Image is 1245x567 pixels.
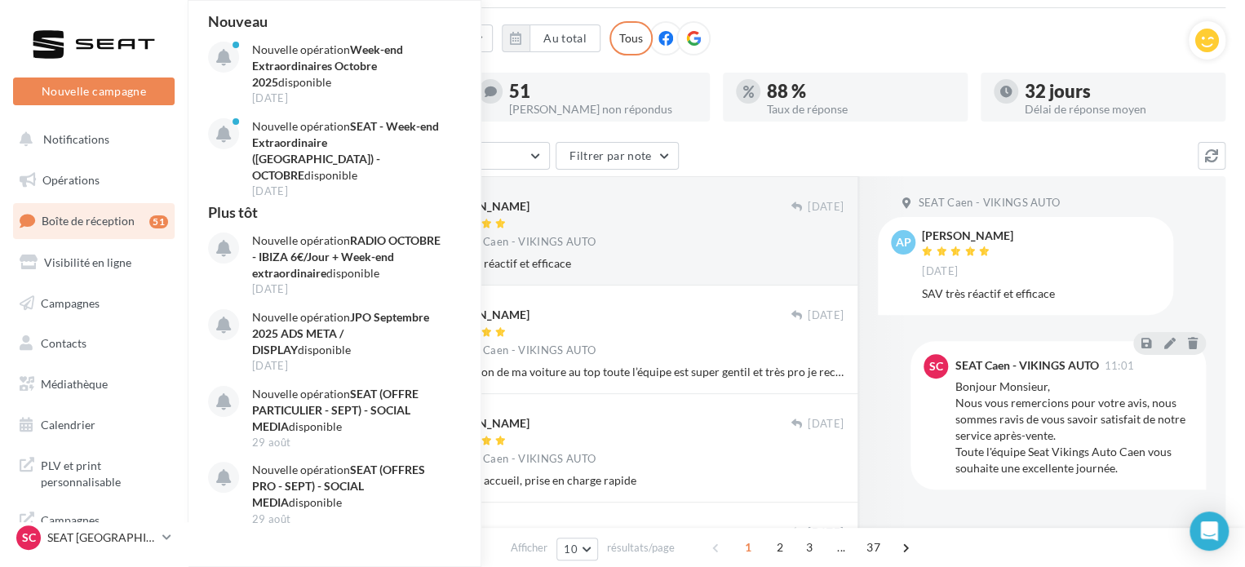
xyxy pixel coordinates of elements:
button: 10 [556,538,598,560]
a: PLV et print personnalisable [10,448,178,496]
span: résultats/page [607,540,675,556]
span: Notifications [43,132,109,146]
a: Médiathèque [10,367,178,401]
span: SC [929,358,943,374]
button: Au total [529,24,600,52]
div: 51 [149,215,168,228]
a: SC SEAT [GEOGRAPHIC_DATA] [13,522,175,553]
span: PLV et print personnalisable [41,454,168,489]
a: Calendrier [10,408,178,442]
span: Médiathèque [41,377,108,391]
span: Boîte de réception [42,214,135,228]
div: Délai de réponse moyen [1025,104,1212,115]
span: Afficher [511,540,547,556]
div: SAV très réactif et efficace [438,255,844,272]
span: 11:01 [1104,361,1134,371]
span: 3 [796,534,822,560]
span: SEAT Caen - VIKINGS AUTO [454,343,596,358]
div: Tous [609,21,653,55]
a: Campagnes [10,286,178,321]
div: 88 % [767,82,955,100]
div: [PERSON_NAME] [438,415,529,432]
span: Contacts [41,336,86,350]
a: Contacts [10,326,178,361]
span: ... [828,534,854,560]
span: SEAT Caen - VIKINGS AUTO [454,235,596,250]
span: [DATE] [808,417,844,432]
div: Très bon accueil, prise en charge rapide [438,472,844,489]
div: [PERSON_NAME] [922,230,1013,241]
a: Opérations [10,163,178,197]
button: Au total [502,24,600,52]
span: 2 [767,534,793,560]
div: Taux de réponse [767,104,955,115]
span: ap [896,234,911,250]
span: 1 [735,534,761,560]
span: SEAT Caen - VIKINGS AUTO [454,452,596,467]
span: SEAT Caen - VIKINGS AUTO [918,196,1060,210]
span: SC [22,529,36,546]
span: Opérations [42,173,100,187]
div: Bonjour Monsieur, Nous vous remercions pour votre avis, nous sommes ravis de vous savoir satisfai... [955,379,1193,476]
button: Nouvelle campagne [13,78,175,105]
div: Open Intercom Messenger [1190,512,1229,551]
span: Campagnes [41,295,100,309]
span: Calendrier [41,418,95,432]
a: Boîte de réception51 [10,203,178,238]
span: [DATE] [922,264,958,279]
span: Campagnes DataOnDemand [41,509,168,544]
span: [DATE] [808,308,844,323]
div: Réparation de ma voiture au top toute l’équipe est super gentil et très pro je recommande !! [438,364,844,380]
div: SEAT Caen - VIKINGS AUTO [955,360,1098,371]
div: 32 jours [1025,82,1212,100]
span: [DATE] [808,525,844,540]
a: Campagnes DataOnDemand [10,503,178,551]
button: Notifications [10,122,171,157]
a: Visibilité en ligne [10,246,178,280]
span: 10 [564,543,578,556]
div: [PERSON_NAME] [438,198,529,215]
span: [DATE] [808,200,844,215]
div: 51 [509,82,697,100]
span: Visibilité en ligne [44,255,131,269]
button: Filtrer par note [556,142,679,170]
span: 37 [860,534,887,560]
div: [PERSON_NAME] non répondus [509,104,697,115]
div: [PERSON_NAME] [438,307,529,323]
p: SEAT [GEOGRAPHIC_DATA] [47,529,156,546]
div: SAV très réactif et efficace [922,286,1160,302]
